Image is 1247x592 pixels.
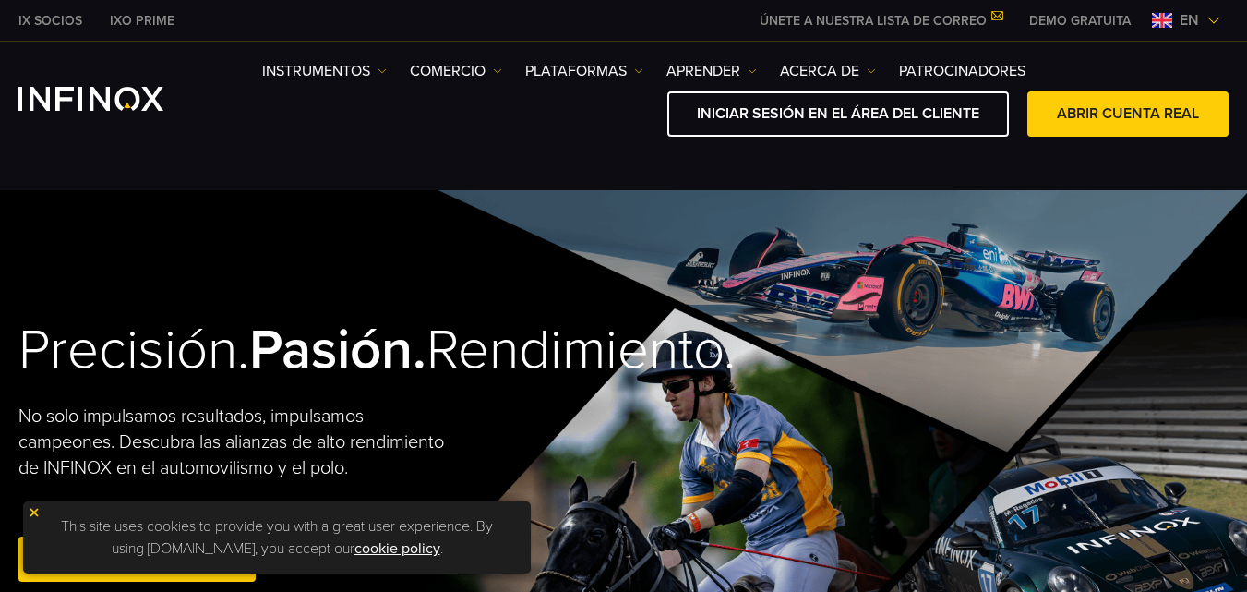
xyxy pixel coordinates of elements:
[110,13,174,29] font: IXO PRIME
[18,405,444,479] font: No solo impulsamos resultados, impulsamos campeones. Descubra las alianzas de alto rendimiento de...
[899,62,1025,80] font: PATROCINADORES
[426,317,736,383] font: Rendimiento.
[32,511,522,564] p: This site uses cookies to provide you with a great user experience. By using [DOMAIN_NAME], you a...
[18,13,82,29] font: IX SOCIOS
[525,60,643,82] a: PLATAFORMAS
[249,317,426,383] font: Pasión.
[525,62,627,80] font: PLATAFORMAS
[1029,13,1131,29] font: DEMO GRATUITA
[262,60,387,82] a: Instrumentos
[28,506,41,519] img: yellow close icon
[96,11,188,30] a: INFINOX
[899,60,1025,82] a: PATROCINADORES
[1057,104,1199,123] font: ABRIR CUENTA REAL
[1027,91,1229,137] a: ABRIR CUENTA REAL
[667,91,1009,137] a: INICIAR SESIÓN EN EL ÁREA DEL CLIENTE
[780,62,859,80] font: ACERCA DE
[18,537,256,582] a: Abrir una cuenta real
[1015,11,1145,30] a: INFINOX MENU
[354,539,440,558] a: cookie policy
[262,62,370,80] font: Instrumentos
[760,13,987,29] font: ÚNETE A NUESTRA LISTA DE CORREO
[18,317,249,383] font: Precisión.
[5,11,96,30] a: INFINOX
[697,104,979,123] font: INICIAR SESIÓN EN EL ÁREA DEL CLIENTE
[666,62,740,80] font: Aprender
[666,60,757,82] a: Aprender
[746,13,1015,29] a: ÚNETE A NUESTRA LISTA DE CORREO
[18,87,207,111] a: INFINOX Logo
[780,60,876,82] a: ACERCA DE
[410,60,502,82] a: COMERCIO
[1180,11,1199,30] font: en
[410,62,486,80] font: COMERCIO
